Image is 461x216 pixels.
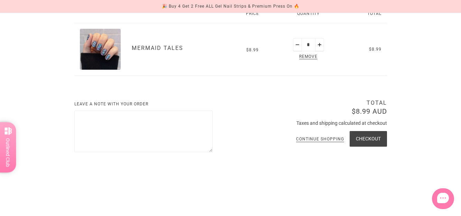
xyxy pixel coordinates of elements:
[80,29,121,70] img: Mermaid Tales-Adult Nail Wraps-Outlined
[283,159,387,178] iframe: PayPal-paypal
[74,101,213,111] label: Leave a note with your order
[350,131,387,147] button: Checkout
[132,45,183,51] a: Mermaid Tales
[80,29,121,70] a: Mermaid Tales
[344,5,387,23] div: Total
[315,38,324,51] button: Plus
[273,5,344,23] div: Quantity
[232,5,273,23] div: Price
[162,3,299,10] div: 🎉 Buy 4 Get 2 Free ALL Gel Nail Strips & Premium Press On 🔥
[296,137,344,142] a: Continue shopping
[246,47,259,52] span: $8.99
[213,120,387,132] div: Taxes and shipping calculated at checkout
[293,38,302,51] button: Minus
[298,53,319,61] span: Remove
[352,107,387,115] span: $8.99 AUD
[213,100,387,109] div: Total
[369,47,381,52] span: $8.99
